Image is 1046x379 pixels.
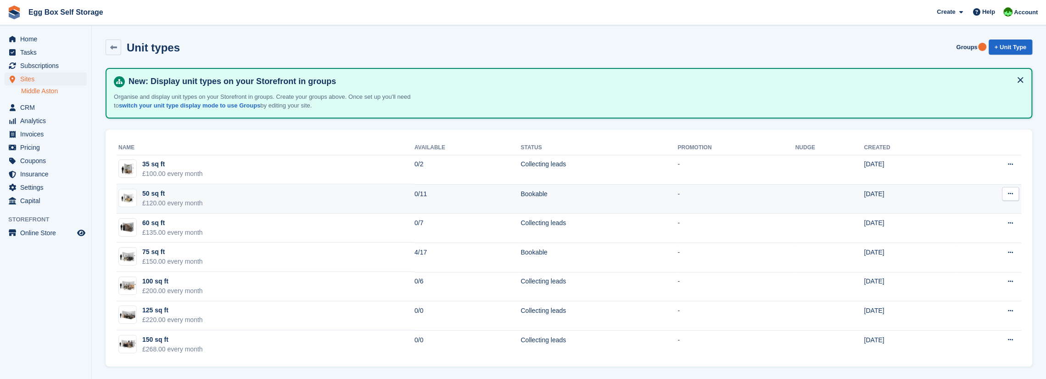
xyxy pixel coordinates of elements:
td: - [677,272,795,301]
div: £150.00 every month [142,257,203,266]
a: Preview store [76,227,87,238]
span: Online Store [20,226,75,239]
div: 35 sq ft [142,159,203,169]
a: menu [5,194,87,207]
td: Collecting leads [520,155,677,184]
a: Egg Box Self Storage [25,5,107,20]
div: 100 sq ft [142,277,203,286]
td: 0/2 [414,155,520,184]
td: - [677,301,795,331]
img: 50.jpg [119,192,136,205]
span: Capital [20,194,75,207]
span: Home [20,33,75,45]
td: 0/6 [414,272,520,301]
h2: Unit types [127,41,180,54]
p: Organise and display unit types on your Storefront in groups. Create your groups above. Once set ... [114,92,435,110]
th: Status [520,141,677,155]
td: - [677,184,795,214]
td: 4/17 [414,243,520,272]
div: £100.00 every month [142,169,203,179]
img: stora-icon-8386f47178a22dfd0bd8f6a31ec36ba5ce8667c1dd55bd0f319d3a0aa187defe.svg [7,6,21,19]
span: Account [1014,8,1038,17]
th: Available [414,141,520,155]
div: £200.00 every month [142,286,203,296]
td: 0/7 [414,214,520,243]
span: Subscriptions [20,59,75,72]
span: Invoices [20,128,75,141]
img: 150.jpg [119,338,136,351]
a: menu [5,114,87,127]
th: Promotion [677,141,795,155]
img: 25.jpg [119,162,136,175]
td: - [677,243,795,272]
div: £135.00 every month [142,228,203,238]
div: 125 sq ft [142,305,203,315]
div: Tooltip anchor [978,43,986,51]
a: menu [5,59,87,72]
a: Middle Aston [21,87,87,96]
a: menu [5,46,87,59]
a: Groups [952,40,981,55]
div: 50 sq ft [142,189,203,198]
td: Bookable [520,243,677,272]
div: £268.00 every month [142,345,203,354]
td: 0/0 [414,330,520,359]
a: switch your unit type display mode to use Groups [119,102,260,109]
a: menu [5,226,87,239]
td: [DATE] [864,155,955,184]
td: [DATE] [864,330,955,359]
span: Storefront [8,215,91,224]
img: 60-sqft-unit.jpg [119,221,136,234]
span: Pricing [20,141,75,154]
a: menu [5,128,87,141]
h4: New: Display unit types on your Storefront in groups [125,76,1024,87]
td: [DATE] [864,272,955,301]
a: menu [5,181,87,194]
img: 125-sqft-unit.jpg [119,308,136,322]
span: Sites [20,73,75,85]
span: Help [982,7,995,17]
td: Collecting leads [520,301,677,331]
div: 60 sq ft [142,218,203,228]
td: [DATE] [864,243,955,272]
div: £220.00 every month [142,315,203,325]
th: Name [117,141,414,155]
td: [DATE] [864,214,955,243]
td: - [677,214,795,243]
div: 150 sq ft [142,335,203,345]
td: - [677,155,795,184]
div: £120.00 every month [142,198,203,208]
span: Tasks [20,46,75,59]
td: Bookable [520,184,677,214]
a: menu [5,33,87,45]
td: Collecting leads [520,330,677,359]
a: menu [5,73,87,85]
a: menu [5,141,87,154]
a: menu [5,154,87,167]
a: + Unit Type [989,40,1032,55]
span: Insurance [20,168,75,181]
td: - [677,330,795,359]
span: Coupons [20,154,75,167]
span: Analytics [20,114,75,127]
div: 75 sq ft [142,247,203,257]
th: Nudge [795,141,864,155]
span: Settings [20,181,75,194]
th: Created [864,141,955,155]
td: Collecting leads [520,214,677,243]
a: menu [5,168,87,181]
span: Create [937,7,955,17]
td: [DATE] [864,301,955,331]
a: menu [5,101,87,114]
td: Collecting leads [520,272,677,301]
td: 0/11 [414,184,520,214]
img: Charles Sandy [1003,7,1012,17]
img: 100.jpg [119,279,136,293]
span: CRM [20,101,75,114]
td: [DATE] [864,184,955,214]
img: 75.jpg [119,250,136,263]
td: 0/0 [414,301,520,331]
